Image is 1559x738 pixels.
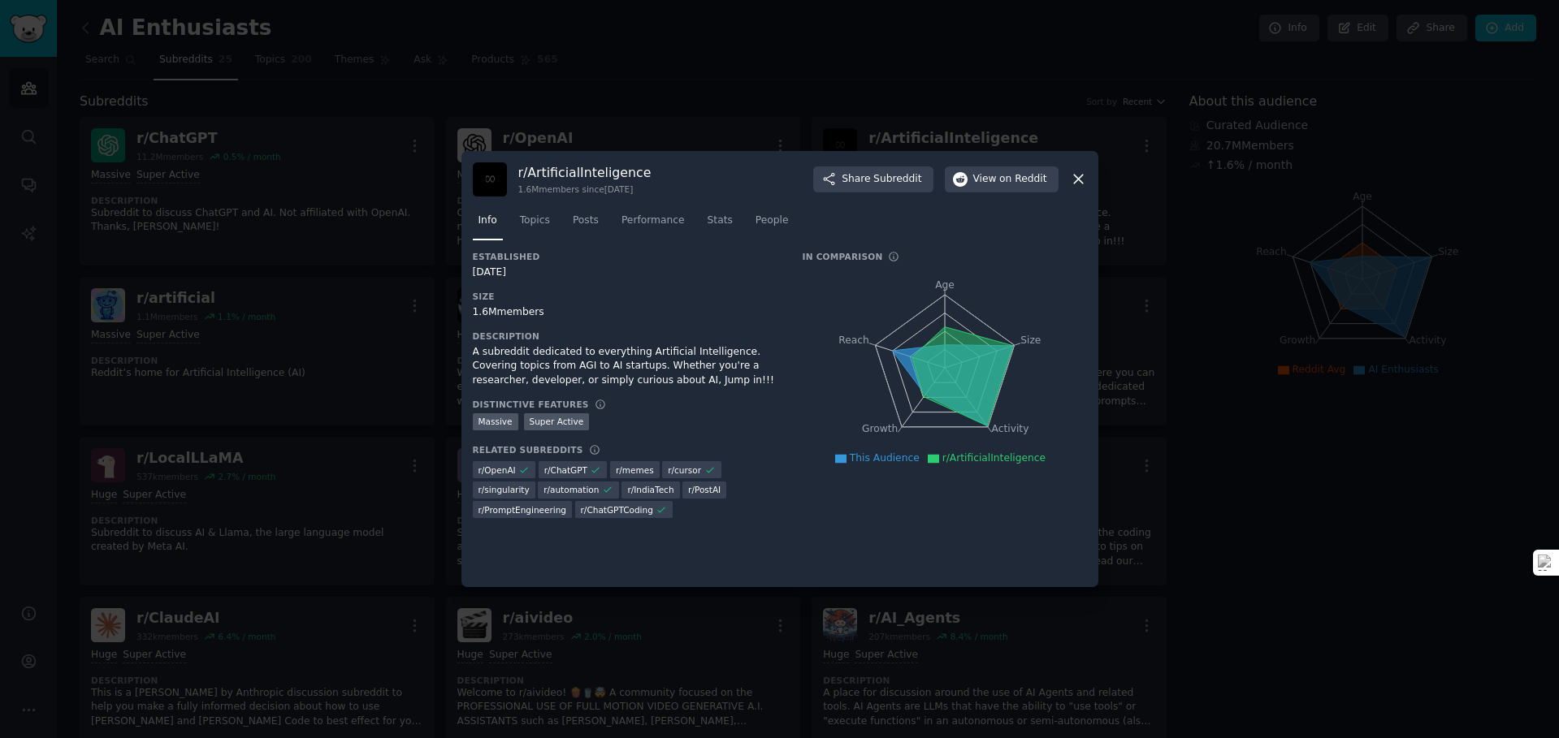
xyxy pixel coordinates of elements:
span: r/ IndiaTech [627,484,673,495]
span: Posts [573,214,599,228]
span: People [756,214,789,228]
span: Subreddit [873,172,921,187]
span: r/ cursor [668,464,701,476]
div: Massive [473,413,518,430]
span: r/ OpenAI [479,464,516,476]
span: Stats [708,214,733,228]
span: r/ automation [543,484,599,495]
a: Stats [702,208,738,241]
button: Viewon Reddit [945,166,1059,192]
tspan: Reach [838,334,869,345]
span: Info [479,214,497,228]
h3: Related Subreddits [473,444,583,455]
img: ArtificialInteligence [473,162,507,196]
a: Info [473,208,503,241]
h3: Established [473,251,780,262]
h3: Distinctive Features [473,399,589,410]
button: ShareSubreddit [813,166,933,192]
span: r/ memes [616,464,654,476]
span: r/ ChatGPTCoding [581,504,653,516]
h3: In Comparison [803,251,883,262]
span: on Reddit [999,172,1046,187]
span: r/ PromptEngineering [479,504,567,516]
span: r/ singularity [479,484,530,495]
div: A subreddit dedicated to everything Artificial Intelligence. Covering topics from AGI to AI start... [473,345,780,388]
div: [DATE] [473,265,780,280]
h3: r/ ArtificialInteligence [518,164,652,181]
h3: Description [473,330,780,342]
a: Topics [514,208,556,241]
tspan: Activity [991,423,1029,434]
span: View [973,172,1047,187]
span: This Audience [850,452,920,464]
div: Super Active [524,413,590,430]
span: Performance [621,214,685,228]
span: r/ ChatGPT [544,464,587,476]
span: Topics [520,214,550,228]
div: 1.6M members since [DATE] [518,183,652,195]
tspan: Size [1020,334,1041,345]
a: People [750,208,795,241]
a: Performance [616,208,691,241]
span: r/ArtificialInteligence [942,452,1046,464]
span: Share [842,172,921,187]
tspan: Age [935,279,955,291]
tspan: Growth [862,423,898,434]
span: r/ PostAI [688,484,721,495]
div: 1.6M members [473,305,780,320]
h3: Size [473,291,780,302]
a: Posts [567,208,604,241]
